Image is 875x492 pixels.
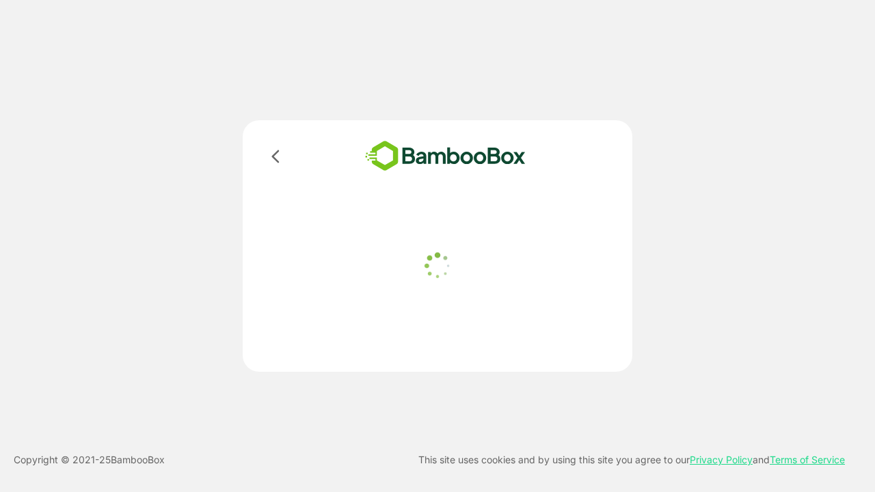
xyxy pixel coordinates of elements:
img: bamboobox [345,137,546,176]
p: Copyright © 2021- 25 BambooBox [14,452,165,468]
a: Terms of Service [770,454,845,465]
img: loader [420,249,455,283]
a: Privacy Policy [690,454,753,465]
p: This site uses cookies and by using this site you agree to our and [418,452,845,468]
